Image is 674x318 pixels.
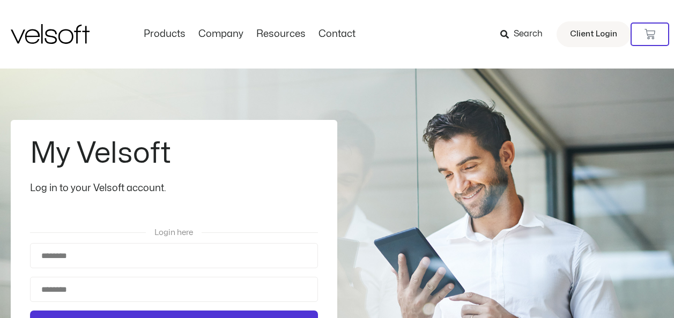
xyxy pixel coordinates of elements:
div: Log in to your Velsoft account. [30,181,318,196]
h2: My Velsoft [30,139,318,168]
a: Client Login [557,21,631,47]
span: Login here [154,229,193,237]
a: ProductsMenu Toggle [137,28,192,40]
nav: Menu [137,28,362,40]
img: Velsoft Training Materials [11,24,90,44]
a: CompanyMenu Toggle [192,28,250,40]
a: Search [500,25,550,43]
span: Search [514,27,543,41]
a: ContactMenu Toggle [312,28,362,40]
a: ResourcesMenu Toggle [250,28,312,40]
span: Client Login [570,27,617,41]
